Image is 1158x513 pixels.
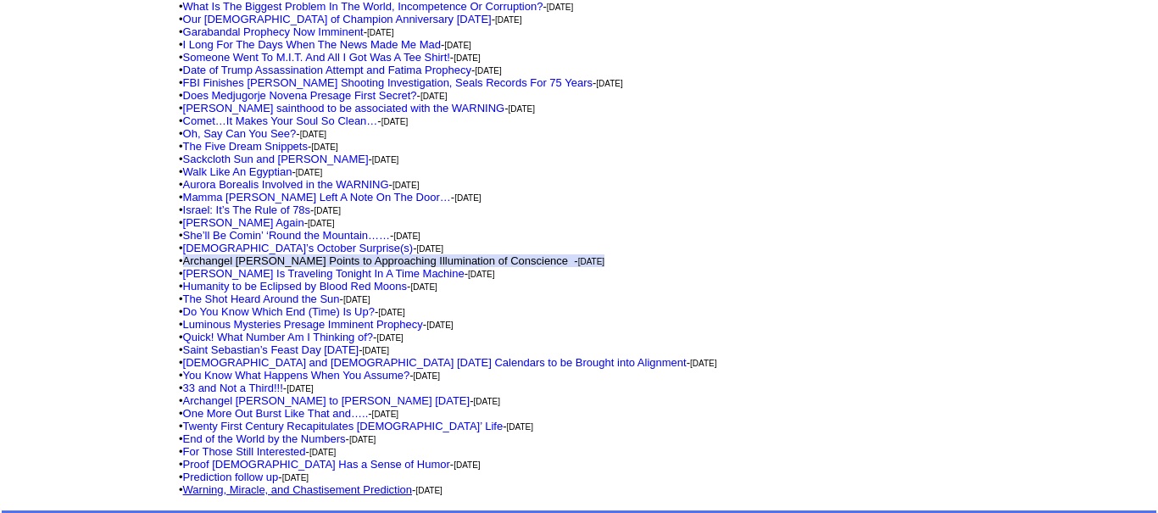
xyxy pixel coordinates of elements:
a: Oh, Say Can You See? [183,127,297,140]
a: 33 and Not a Third!!! [183,382,283,394]
font: • - [179,356,717,369]
font: [DATE] [311,142,337,152]
font: • - [179,420,533,432]
a: You Know What Happens When You Assume? [183,369,410,382]
a: [DEMOGRAPHIC_DATA] and [DEMOGRAPHIC_DATA] [DATE] Calendars to be Brought into Alignment [183,356,687,369]
a: Does Medjugorje Novena Presage First Secret? [183,89,417,102]
font: [DATE] [475,66,501,75]
font: • - [179,229,420,242]
font: • - [179,127,326,140]
font: • - [179,432,376,445]
font: [DATE] [454,53,480,63]
a: Warning, Miracle, and Chastisement Prediction [183,483,412,496]
a: Comet…It Makes Your Soul So Clean… [183,114,378,127]
a: For Those Still Interested [183,445,306,458]
a: FBI Finishes [PERSON_NAME] Shooting Investigation, Seals Records For 75 Years [183,76,593,89]
a: Proof [DEMOGRAPHIC_DATA] Has a Sense of Humor [183,458,450,471]
font: • - [179,153,398,165]
span: Archangel [PERSON_NAME] Points to Approaching Illumination of Conscience - [183,254,605,267]
font: • - [179,13,522,25]
a: I Long For The Days When The News Made Me Mad [183,38,441,51]
a: [DEMOGRAPHIC_DATA]’s October Surprise(s) [183,242,414,254]
font: [DATE] [372,410,398,419]
font: [DATE] [690,359,716,368]
font: [DATE] [596,79,622,88]
font: • - [179,369,440,382]
a: Mamma [PERSON_NAME] Left A Note On The Door… [183,191,451,204]
font: • - [179,407,398,420]
font: [DATE] [393,231,420,241]
font: [DATE] [308,219,334,228]
font: • - [179,305,405,318]
a: End of the World by the Numbers [183,432,346,445]
font: [DATE] [454,460,480,470]
a: Aurora Borealis Involved in the WARNING [183,178,389,191]
a: [PERSON_NAME] Again [183,216,304,229]
font: [DATE] [508,104,534,114]
font: [DATE] [282,473,309,482]
font: • [179,254,604,267]
a: Our [DEMOGRAPHIC_DATA] of Champion Anniversary [DATE] [183,13,492,25]
font: • - [179,140,338,153]
a: [PERSON_NAME] Is Traveling Tonight In A Time Machine [183,267,465,280]
font: • - [179,318,454,331]
font: • - [179,382,314,394]
font: • - [179,64,502,76]
font: • - [179,25,394,38]
font: [DATE] [309,448,336,457]
font: [DATE] [547,3,573,12]
a: Luminous Mysteries Presage Imminent Prophecy [183,318,423,331]
a: One More Out Burst Like That and….. [183,407,369,420]
font: [DATE] [415,486,442,495]
font: [DATE] [287,384,313,393]
font: [DATE] [468,270,494,279]
a: Someone Went To M.I.T. And All I Got Was A Tee Shirt! [183,51,450,64]
font: [DATE] [495,15,521,25]
font: [DATE] [426,321,453,330]
a: She’ll Be Comin’ ‘Round the Mountain…… [183,229,390,242]
font: [DATE] [420,92,447,101]
font: [DATE] [349,435,376,444]
font: • - [179,483,443,496]
a: Archangel [PERSON_NAME] to [PERSON_NAME] [DATE] [183,394,470,407]
font: [DATE] [300,130,326,139]
font: [DATE] [454,193,481,203]
font: [DATE] [507,422,533,432]
font: • - [179,165,322,178]
font: • - [179,191,482,204]
font: • - [179,343,389,356]
a: Humanity to be Eclipsed by Blood Red Moons [183,280,407,293]
a: Prediction follow up [183,471,279,483]
a: The Five Dream Snippets [183,140,308,153]
font: [DATE] [381,117,408,126]
font: [DATE] [392,181,419,190]
font: [DATE] [474,397,500,406]
font: • - [179,204,341,216]
font: • - [179,280,437,293]
font: • - [179,394,500,407]
font: [DATE] [444,41,470,50]
font: • - [179,89,447,102]
font: • - [179,216,334,229]
font: • - [179,331,404,343]
a: Garabandal Prophecy Now Imminent [183,25,364,38]
a: Date of Trump Assassination Attempt and Fatima Prophecy [183,64,471,76]
font: [DATE] [414,371,440,381]
font: • - [179,102,535,114]
font: • - [179,178,419,191]
font: [DATE] [578,257,604,266]
a: [PERSON_NAME] sainthood to be associated with the WARNING [183,102,505,114]
font: [DATE] [363,346,389,355]
a: Saint Sebastian’s Feast Day [DATE] [183,343,359,356]
font: [DATE] [367,28,393,37]
a: Quick! What Number Am I Thinking of? [183,331,373,343]
a: Sackcloth Sun and [PERSON_NAME] [183,153,369,165]
font: [DATE] [296,168,322,177]
font: • - [179,445,336,458]
font: • - [179,242,443,254]
a: The Shot Heard Around the Sun [183,293,340,305]
font: • - [179,114,408,127]
a: Israel: It’s The Rule of 78s [183,204,311,216]
a: Walk Like An Egyptian [183,165,292,178]
font: • - [179,458,481,471]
